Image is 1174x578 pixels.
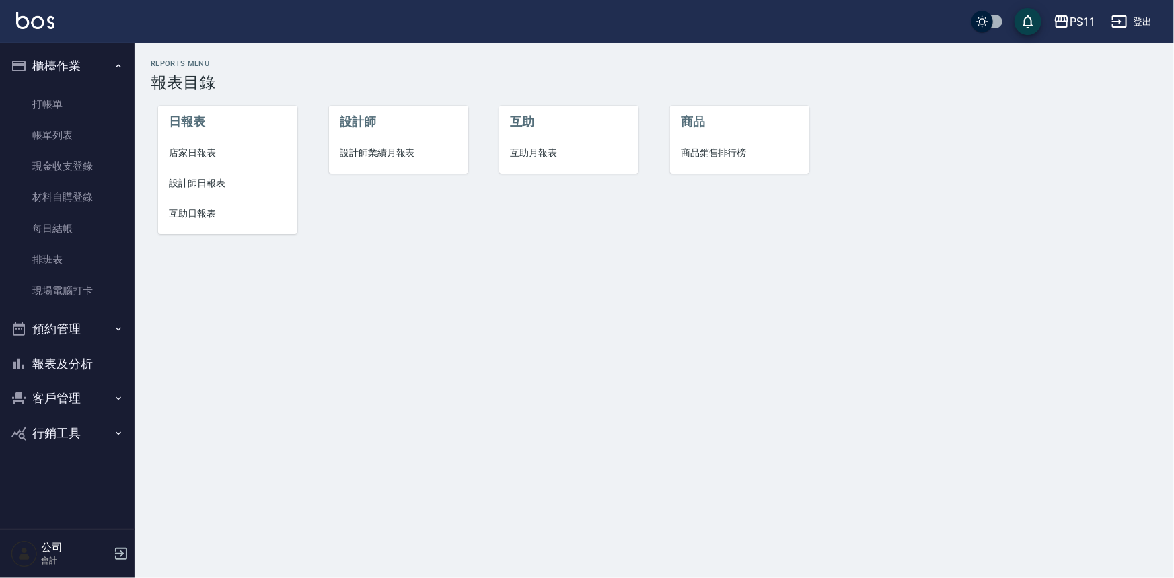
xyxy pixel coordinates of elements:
a: 商品銷售排行榜 [670,138,809,168]
a: 設計師日報表 [158,168,297,198]
a: 帳單列表 [5,120,129,151]
span: 設計師業績月報表 [340,146,457,160]
a: 互助日報表 [158,198,297,229]
a: 現金收支登錄 [5,151,129,182]
a: 店家日報表 [158,138,297,168]
li: 互助 [499,106,638,138]
h3: 報表目錄 [151,73,1158,92]
a: 設計師業績月報表 [329,138,468,168]
span: 店家日報表 [169,146,287,160]
img: Logo [16,12,54,29]
li: 日報表 [158,106,297,138]
p: 會計 [41,554,110,567]
button: save [1015,8,1041,35]
button: 報表及分析 [5,347,129,382]
span: 互助日報表 [169,207,287,221]
button: 預約管理 [5,312,129,347]
span: 互助月報表 [510,146,628,160]
img: Person [11,540,38,567]
li: 設計師 [329,106,468,138]
a: 打帳單 [5,89,129,120]
button: PS11 [1048,8,1101,36]
button: 客戶管理 [5,381,129,416]
span: 設計師日報表 [169,176,287,190]
button: 櫃檯作業 [5,48,129,83]
li: 商品 [670,106,809,138]
a: 排班表 [5,244,129,275]
a: 材料自購登錄 [5,182,129,213]
div: PS11 [1070,13,1095,30]
h5: 公司 [41,541,110,554]
a: 現場電腦打卡 [5,275,129,306]
a: 每日結帳 [5,213,129,244]
a: 互助月報表 [499,138,638,168]
h2: Reports Menu [151,59,1158,68]
button: 登出 [1106,9,1158,34]
button: 行銷工具 [5,416,129,451]
span: 商品銷售排行榜 [681,146,799,160]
